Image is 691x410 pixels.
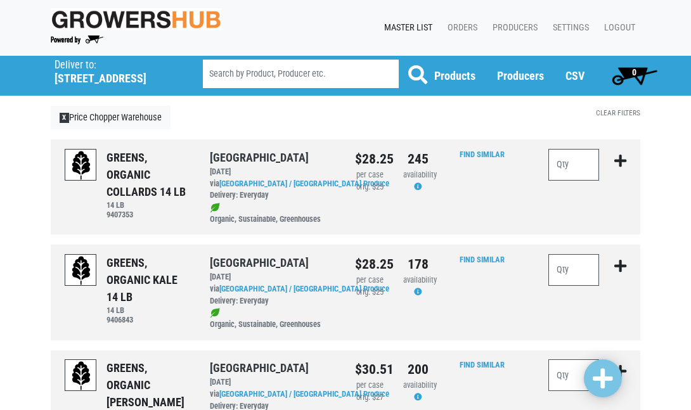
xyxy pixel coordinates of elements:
span: 0 [632,67,636,77]
div: 178 [403,254,432,274]
a: Find Similar [460,360,505,369]
a: Master List [374,16,437,40]
h6: 9406843 [107,315,191,324]
div: orig. $27 [355,392,384,404]
img: placeholder-variety-43d6402dacf2d531de610a020419775a.svg [65,255,97,286]
h5: [STREET_ADDRESS] [55,72,171,86]
div: $30.51 [355,359,384,380]
h6: 14 LB [107,200,191,210]
img: placeholder-variety-43d6402dacf2d531de610a020419775a.svg [65,150,97,181]
h6: 9407353 [107,210,191,219]
a: [GEOGRAPHIC_DATA] [210,361,309,375]
div: orig. $25 [355,181,384,193]
a: [GEOGRAPHIC_DATA] / [GEOGRAPHIC_DATA] Produce [219,389,389,399]
div: Organic, Sustainable, Greenhouses [210,202,336,226]
input: Qty [548,149,599,181]
a: Orders [437,16,482,40]
h6: 14 LB [107,305,191,315]
div: per case [355,169,384,181]
div: per case [355,380,384,392]
div: Delivery: Everyday [210,295,336,307]
div: orig. $25 [355,286,384,298]
a: Producers [482,16,543,40]
img: original-fc7597fdc6adbb9d0e2ae620e786d1a2.jpg [51,8,221,30]
div: Delivery: Everyday [210,189,336,202]
a: Settings [543,16,594,40]
div: Organic, Sustainable, Greenhouses [210,307,336,331]
span: X [60,113,69,123]
span: Price Chopper Warehouse (501 Duanesburg Rd, Schenectady, NY 12306, USA) [55,56,180,86]
img: Powered by Big Wheelbarrow [51,35,103,44]
a: [GEOGRAPHIC_DATA] / [GEOGRAPHIC_DATA] Produce [219,284,389,293]
a: Producers [497,69,544,82]
div: [DATE] [210,376,336,388]
div: [DATE] [210,271,336,283]
a: 0 [606,63,662,88]
div: $28.25 [355,254,384,274]
span: availability [403,275,437,285]
a: Clear Filters [596,108,640,117]
input: Search by Product, Producer etc. [203,60,399,88]
div: via [210,283,336,307]
div: GREENS, ORGANIC COLLARDS 14 LB [107,149,191,200]
div: 245 [403,149,432,169]
div: $28.25 [355,149,384,169]
input: Qty [548,254,599,286]
div: 200 [403,359,432,380]
div: via [210,178,336,202]
a: [GEOGRAPHIC_DATA] / [GEOGRAPHIC_DATA] Produce [219,179,389,188]
div: GREENS, ORGANIC KALE 14 LB [107,254,191,305]
a: Find Similar [460,255,505,264]
img: leaf-e5c59151409436ccce96b2ca1b28e03c.png [210,203,220,213]
a: XPrice Chopper Warehouse [51,106,171,130]
div: per case [355,274,384,286]
span: availability [403,380,437,390]
a: Products [434,69,475,82]
a: Find Similar [460,150,505,159]
div: [DATE] [210,166,336,178]
img: placeholder-variety-43d6402dacf2d531de610a020419775a.svg [65,360,97,392]
a: [GEOGRAPHIC_DATA] [210,256,309,269]
img: leaf-e5c59151409436ccce96b2ca1b28e03c.png [210,308,220,318]
span: availability [403,170,437,179]
a: Logout [594,16,640,40]
a: CSV [565,69,584,82]
a: [GEOGRAPHIC_DATA] [210,151,309,164]
input: Qty [548,359,599,391]
p: Deliver to: [55,59,171,72]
